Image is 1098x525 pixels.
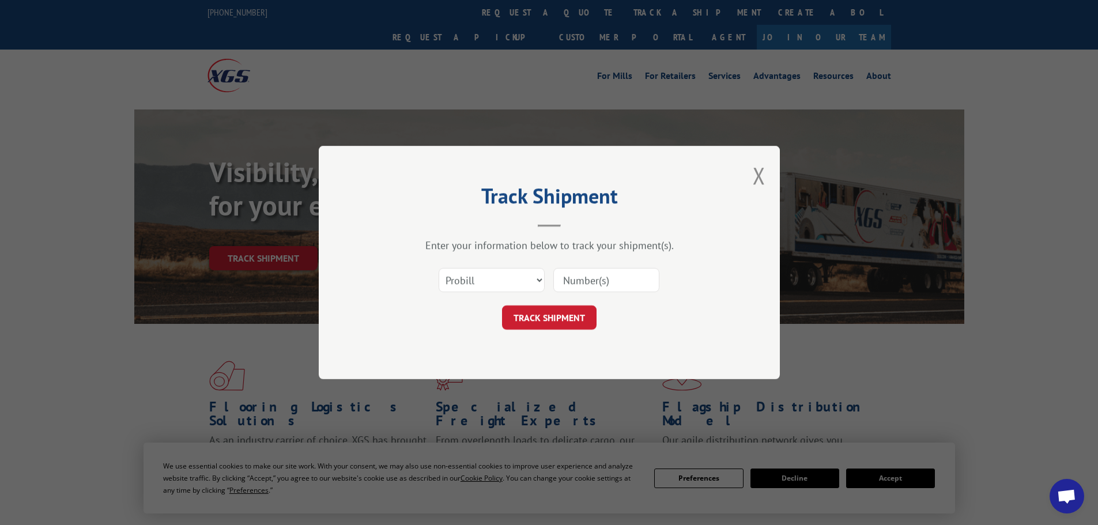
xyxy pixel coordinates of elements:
div: Open chat [1050,479,1084,513]
div: Enter your information below to track your shipment(s). [376,239,722,252]
button: TRACK SHIPMENT [502,305,597,330]
input: Number(s) [553,268,659,292]
button: Close modal [753,160,765,191]
h2: Track Shipment [376,188,722,210]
